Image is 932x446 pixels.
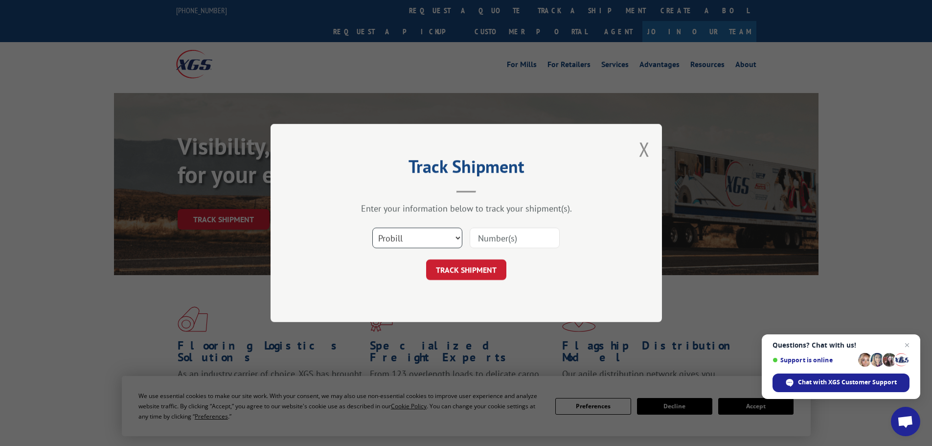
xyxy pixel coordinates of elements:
[426,259,506,280] button: TRACK SHIPMENT
[798,378,897,387] span: Chat with XGS Customer Support
[470,228,560,248] input: Number(s)
[773,341,909,349] span: Questions? Chat with us!
[773,356,855,364] span: Support is online
[891,407,920,436] div: Open chat
[901,339,913,351] span: Close chat
[319,160,613,178] h2: Track Shipment
[319,203,613,214] div: Enter your information below to track your shipment(s).
[639,136,650,162] button: Close modal
[773,374,909,392] div: Chat with XGS Customer Support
